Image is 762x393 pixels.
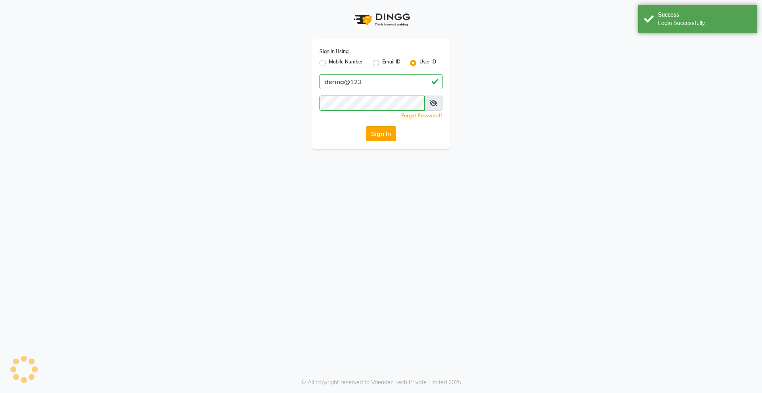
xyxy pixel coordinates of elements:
div: Login Successfully. [658,19,751,27]
a: Forgot Password? [401,113,443,119]
label: Sign In Using: [319,48,350,55]
label: Email ID [382,58,400,68]
div: Success [658,11,751,19]
input: Username [319,74,443,89]
label: Mobile Number [329,58,363,68]
input: Username [319,96,425,111]
label: User ID [419,58,436,68]
img: logo1.svg [349,8,413,31]
button: Sign In [366,126,396,141]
